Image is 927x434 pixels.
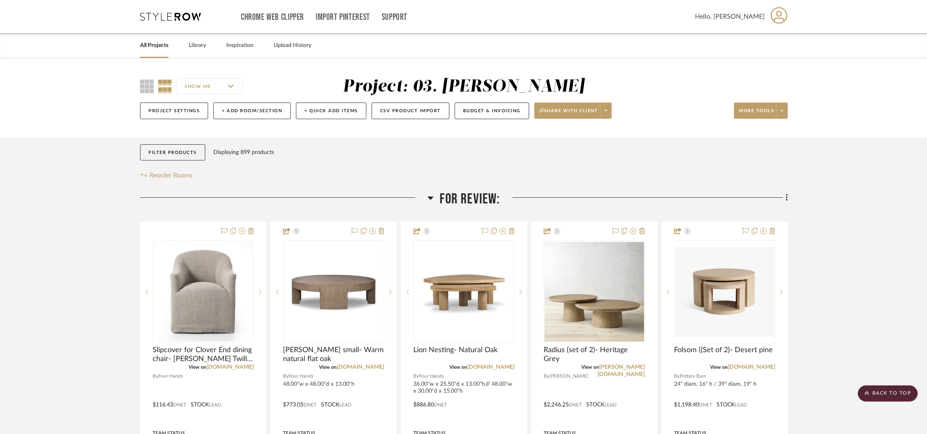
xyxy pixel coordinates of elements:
span: Four Hands [289,372,313,380]
button: Project Settings [140,103,208,119]
div: Project: 03. [PERSON_NAME] [343,78,585,95]
span: By [413,372,419,380]
button: + Add Room/Section [213,103,291,119]
span: [PERSON_NAME] small- Warm natural flat oak [283,346,384,363]
a: Import Pinterest [316,14,370,21]
img: Radius (set of 2)- Heritage Grey [544,242,644,342]
span: View on [319,365,337,370]
button: Reorder Rooms [140,171,192,180]
span: View on [581,365,599,370]
a: All Projects [140,40,168,51]
span: By [283,372,289,380]
span: Hello, [PERSON_NAME] [695,12,765,21]
img: Slipcover for Clover End dining chair- Heather Twill Stone [153,242,253,342]
img: Shelly small- Warm natural flat oak [284,242,383,342]
a: [DOMAIN_NAME] [728,364,775,370]
span: Share with client [539,108,598,120]
div: Displaying 899 products [213,144,274,160]
a: [PERSON_NAME][DOMAIN_NAME] [597,364,645,377]
span: View on [189,365,206,370]
span: By [544,372,549,380]
button: CSV Product Import [372,103,449,119]
button: More tools [734,103,788,119]
a: Chrome Web Clipper [241,14,304,21]
div: 0 [674,241,775,343]
span: View on [449,365,467,370]
button: Filter Products [140,144,205,161]
button: Share with client [534,103,612,119]
a: Library [189,40,206,51]
span: By [153,372,158,380]
img: Lion Nesting- Natural Oak [414,242,514,342]
span: Folsom ((Set of 2)- Desert pine [674,346,773,355]
span: By [674,372,680,380]
a: Upload History [274,40,311,51]
a: Inspiration [226,40,253,51]
span: Four Hands [419,372,444,380]
span: Slipcover for Clover End dining chair- [PERSON_NAME] Twill [PERSON_NAME] [153,346,254,363]
span: [PERSON_NAME] [549,372,589,380]
span: Radius (set of 2)- Heritage Grey [544,346,645,363]
span: Pottery Barn [680,372,706,380]
button: + Quick Add Items [296,103,366,119]
span: View on [710,365,728,370]
span: For Review: [440,190,500,208]
a: Support [382,14,407,21]
span: Four Hands [158,372,183,380]
a: [DOMAIN_NAME] [337,364,384,370]
button: Budget & Invoicing [455,103,529,119]
span: Lion Nesting- Natural Oak [413,346,498,355]
img: Folsom ((Set of 2)- Desert pine [675,247,774,336]
a: [DOMAIN_NAME] [206,364,254,370]
span: Reorder Rooms [149,171,192,180]
a: [DOMAIN_NAME] [467,364,515,370]
scroll-to-top-button: BACK TO TOP [858,385,918,402]
span: More tools [739,108,774,120]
